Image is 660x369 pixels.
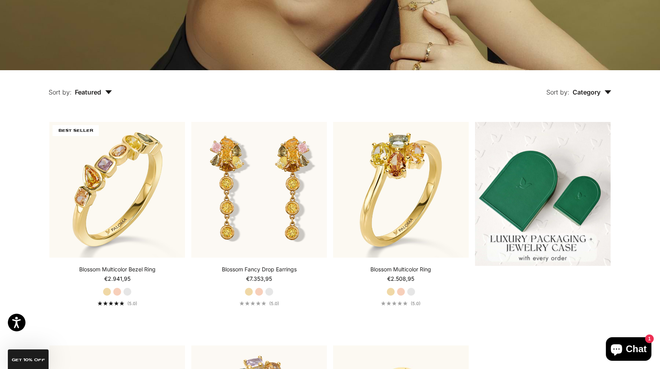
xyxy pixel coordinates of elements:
a: Blossom Multicolor Bezel Ring [79,265,156,273]
inbox-online-store-chat: Shopify online store chat [604,337,654,363]
button: Sort by: Category [528,70,629,103]
span: (5.0) [127,301,137,306]
span: Sort by: [49,88,72,96]
span: GET 10% Off [12,358,45,362]
sale-price: €2.508,95 [387,275,414,283]
span: Category [573,88,611,96]
img: #YellowGold [333,122,469,258]
span: (5.0) [411,301,421,306]
img: #YellowGold [191,122,327,258]
span: BEST SELLER [53,125,99,136]
a: 5.0 out of 5.0 stars(5.0) [381,301,421,306]
div: 5.0 out of 5.0 stars [381,301,408,305]
a: 5.0 out of 5.0 stars(5.0) [98,301,137,306]
div: 5.0 out of 5.0 stars [98,301,124,305]
div: GET 10% Off [8,349,49,369]
a: Blossom Fancy Drop Earrings [222,265,297,273]
div: 5.0 out of 5.0 stars [239,301,266,305]
a: Blossom Multicolor Ring [370,265,431,273]
span: (5.0) [269,301,279,306]
span: Sort by: [546,88,569,96]
span: Featured [75,88,112,96]
button: Sort by: Featured [31,70,130,103]
sale-price: €7.353,95 [246,275,272,283]
a: 5.0 out of 5.0 stars(5.0) [239,301,279,306]
img: #YellowGold [49,122,185,258]
sale-price: €2.941,95 [104,275,131,283]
